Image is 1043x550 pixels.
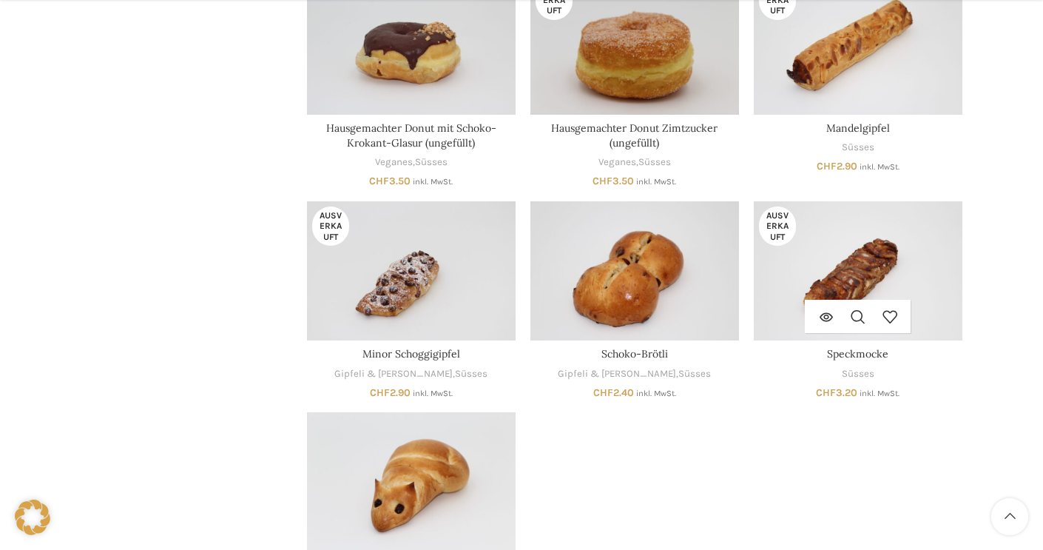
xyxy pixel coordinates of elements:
[842,300,874,333] a: Schnellansicht
[369,175,411,187] bdi: 3.50
[816,386,857,399] bdi: 3.20
[598,155,636,170] a: Veganes
[312,207,349,246] span: Ausverkauft
[326,121,496,150] a: Hausgemachter Donut mit Schoko-Krokant-Glasur (ungefüllt)
[860,389,899,398] small: inkl. MwSt.
[754,201,962,341] a: Speckmocke
[413,177,453,187] small: inkl. MwSt.
[810,300,842,333] a: Lese mehr über „Speckmocke“
[455,367,487,381] a: Süsses
[593,175,634,187] bdi: 3.50
[636,177,676,187] small: inkl. MwSt.
[307,201,516,341] a: Minor Schoggigipfel
[860,162,899,172] small: inkl. MwSt.
[413,389,453,398] small: inkl. MwSt.
[375,155,413,170] a: Veganes
[817,160,857,172] bdi: 2.90
[370,386,390,399] span: CHF
[991,498,1028,535] a: Scroll to top button
[307,367,516,381] div: ,
[334,367,453,381] a: Gipfeli & [PERSON_NAME]
[842,367,874,381] a: Süsses
[362,347,460,360] a: Minor Schoggigipfel
[593,386,613,399] span: CHF
[530,201,739,341] a: Schoko-Brötli
[593,386,634,399] bdi: 2.40
[678,367,711,381] a: Süsses
[826,121,890,135] a: Mandelgipfel
[816,386,836,399] span: CHF
[817,160,837,172] span: CHF
[370,386,411,399] bdi: 2.90
[307,155,516,170] div: ,
[759,207,796,246] span: Ausverkauft
[530,367,739,381] div: ,
[638,155,671,170] a: Süsses
[601,347,668,360] a: Schoko-Brötli
[842,141,874,155] a: Süsses
[827,347,888,360] a: Speckmocke
[593,175,612,187] span: CHF
[415,155,448,170] a: Süsses
[369,175,389,187] span: CHF
[551,121,718,150] a: Hausgemachter Donut Zimtzucker (ungefüllt)
[530,155,739,170] div: ,
[636,389,676,398] small: inkl. MwSt.
[558,367,676,381] a: Gipfeli & [PERSON_NAME]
